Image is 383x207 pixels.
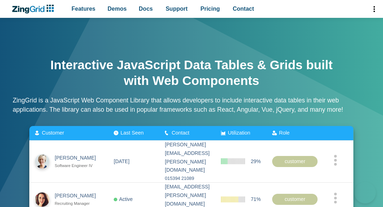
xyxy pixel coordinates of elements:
div: [PERSON_NAME] [55,192,102,200]
div: customer [272,156,318,167]
h1: Interactive JavaScript Data Tables & Grids built with Web Components [49,57,335,89]
div: Software Engineer IV [55,162,102,169]
div: [DATE] [114,157,129,166]
p: ZingGrid is a JavaScript Web Component Library that allows developers to include interactive data... [13,96,370,115]
div: Active [114,195,133,203]
span: 29% [251,157,261,166]
iframe: Help Scout Beacon - Open [354,182,376,203]
span: Contact [172,130,190,136]
span: Role [279,130,290,136]
span: Last Seen [121,130,144,136]
span: Utilization [228,130,250,136]
div: customer [272,193,318,205]
div: 015394 21089 [165,175,210,182]
span: Support [166,4,187,14]
span: Pricing [201,4,220,14]
a: ZingChart Logo. Click to return to the homepage [11,5,58,14]
div: [PERSON_NAME][EMAIL_ADDRESS][PERSON_NAME][DOMAIN_NAME] [165,141,210,175]
span: Contact [233,4,254,14]
div: [PERSON_NAME] [55,154,102,162]
span: Customer [42,130,64,136]
span: Features [72,4,95,14]
span: Demos [108,4,127,14]
span: 71% [251,195,261,203]
span: Docs [139,4,153,14]
div: Recruiting Manager [55,200,102,207]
